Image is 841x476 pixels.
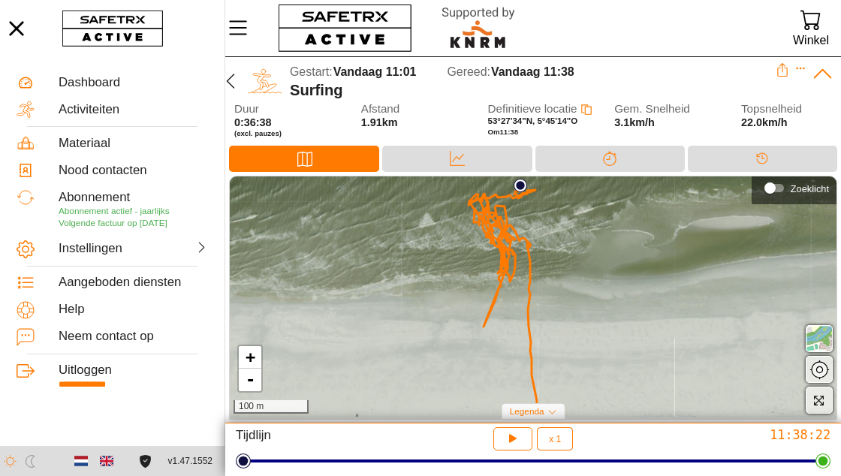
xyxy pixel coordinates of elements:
img: RescueLogo.svg [424,4,532,53]
div: Dashboard [59,75,208,90]
div: Surfing [290,81,776,99]
div: Tijdlijn [688,146,837,172]
button: x 1 [537,427,573,450]
div: Zoeklicht [759,177,829,200]
span: Abonnement actief - jaarlijks [59,206,170,215]
span: Vandaag 11:38 [491,65,574,78]
span: Legenda [510,406,544,416]
img: Equipment.svg [17,134,35,152]
span: 1.91km [361,116,398,128]
div: Splitsen [535,146,685,172]
a: Licentieovereenkomst [135,455,155,468]
div: Nood contacten [59,163,208,178]
span: Om 11:38 [488,128,519,136]
img: ModeLight.svg [4,455,17,468]
span: Volgende factuur op [DATE] [59,218,167,227]
button: Dutch [68,448,94,474]
a: Zoom out [239,369,261,391]
button: Terug [219,63,243,99]
button: Expand [795,63,806,74]
span: v1.47.1552 [168,453,213,469]
span: x 1 [549,435,561,444]
img: PathStart.svg [514,179,527,192]
span: Gereed: [447,65,490,78]
span: Afstand [361,103,457,116]
span: (excl. pauzes) [234,129,330,138]
span: Vandaag 11:01 [333,65,417,78]
div: Abonnement [59,190,208,205]
div: Activiteiten [59,102,208,117]
span: Gem. Snelheid [614,103,710,116]
img: SURFING.svg [248,64,282,98]
div: Winkel [793,30,829,50]
img: nl.svg [74,454,88,468]
div: 100 m [234,400,309,414]
a: Zoom in [239,346,261,369]
div: Data [382,146,532,172]
span: 0:36:38 [234,116,272,128]
span: Topsnelheid [741,103,837,116]
span: Definitieve locatie [488,102,577,115]
div: Materiaal [59,136,208,151]
span: 3.1km/h [614,116,655,128]
button: v1.47.1552 [159,449,222,474]
span: 53°27'34"N, 5°45'14"O [488,116,578,125]
div: Zoeklicht [791,183,829,194]
img: Subscription.svg [17,188,35,206]
div: Aangeboden diensten [59,275,208,290]
div: Help [59,302,208,317]
button: Menu [225,12,263,44]
div: Kaart [229,146,379,172]
img: Activities.svg [17,101,35,119]
div: Neem contact op [59,329,208,344]
div: Instellingen [59,241,131,256]
img: en.svg [100,454,113,468]
span: 22.0km/h [741,116,788,128]
div: Tijdlijn [236,427,432,450]
img: ContactUs.svg [17,328,35,346]
div: Uitloggen [59,363,208,378]
button: English [94,448,119,474]
div: 11:38:22 [635,427,830,444]
img: Help.svg [17,301,35,319]
img: ModeDark.svg [24,455,37,468]
span: Duur [234,103,330,116]
span: Gestart: [290,65,333,78]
